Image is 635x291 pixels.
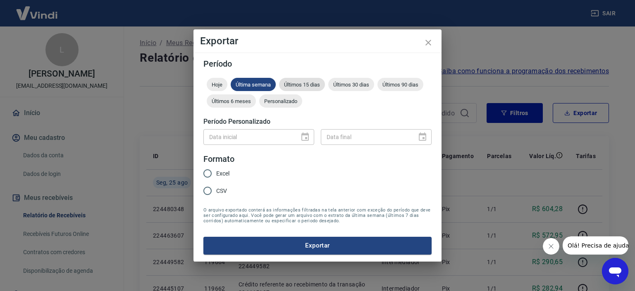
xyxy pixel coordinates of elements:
span: Últimos 15 dias [279,82,325,88]
span: Últimos 90 dias [377,82,423,88]
span: Olá! Precisa de ajuda? [5,6,69,12]
div: Hoje [207,78,227,91]
iframe: Botão para abrir a janela de mensagens [602,258,628,284]
iframe: Mensagem da empresa [563,236,628,255]
span: CSV [216,187,227,195]
iframe: Fechar mensagem [543,238,559,255]
h5: Período Personalizado [203,118,432,126]
div: Últimos 30 dias [328,78,374,91]
legend: Formato [203,153,234,165]
span: Hoje [207,82,227,88]
input: DD/MM/YYYY [203,129,294,144]
div: Últimos 90 dias [377,78,423,91]
span: Última semana [231,82,276,88]
div: Últimos 15 dias [279,78,325,91]
span: Personalizado [259,98,302,104]
span: Últimos 30 dias [328,82,374,88]
span: Últimos 6 meses [207,98,256,104]
input: DD/MM/YYYY [321,129,411,144]
button: Exportar [203,237,432,254]
button: close [418,33,438,53]
span: Excel [216,169,229,178]
div: Personalizado [259,94,302,108]
h4: Exportar [200,36,435,46]
span: O arquivo exportado conterá as informações filtradas na tela anterior com exceção do período que ... [203,207,432,224]
h5: Período [203,60,432,68]
div: Última semana [231,78,276,91]
div: Últimos 6 meses [207,94,256,108]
